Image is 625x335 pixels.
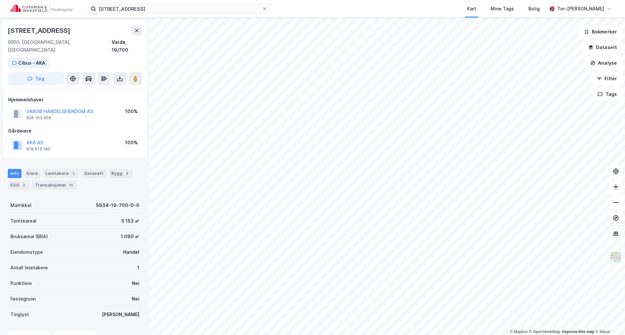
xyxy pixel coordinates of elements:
[109,169,133,178] div: Bygg
[528,5,540,13] div: Bolig
[96,201,139,209] div: 5634-19-700-0-0
[125,139,138,147] div: 100%
[102,311,139,318] div: [PERSON_NAME]
[10,4,72,13] img: cushman-wakefield-realkapital-logo.202ea83816669bd177139c58696a8fa1.svg
[510,329,528,334] a: Mapbox
[8,127,142,135] div: Gårdeiere
[578,25,622,38] button: Bokmerker
[8,72,64,85] button: Tag
[18,59,45,67] div: Cibus - AKA
[491,5,514,13] div: Mine Tags
[467,5,476,13] div: Kart
[591,72,622,85] button: Filter
[583,41,622,54] button: Datasett
[529,329,561,334] a: OpenStreetMap
[132,295,139,303] div: Nei
[585,57,622,70] button: Analyse
[10,233,48,240] div: Bruksareal (BRA)
[592,304,625,335] iframe: Chat Widget
[10,201,32,209] div: Matrikkel
[10,311,29,318] div: Tinglyst
[121,233,139,240] div: 1 090 ㎡
[70,170,76,177] div: 1
[121,217,139,225] div: 5 153 ㎡
[68,182,74,188] div: 11
[10,295,36,303] div: Festegrunn
[137,264,139,272] div: 1
[24,169,40,178] div: Eiere
[557,5,604,13] div: Tor-[PERSON_NAME]
[8,25,72,36] div: [STREET_ADDRESS]
[8,181,30,190] div: ESG
[124,170,130,177] div: 2
[26,115,51,121] div: 926 163 655
[112,38,142,54] div: Vardø, 19/700
[32,181,77,190] div: Transaksjoner
[562,329,594,334] a: Improve this map
[123,248,139,256] div: Handel
[10,248,43,256] div: Eiendomstype
[10,217,36,225] div: Tomteareal
[132,279,139,287] div: Nei
[592,304,625,335] div: Kontrollprogram for chat
[8,38,112,54] div: 9950, [GEOGRAPHIC_DATA], [GEOGRAPHIC_DATA]
[8,96,142,104] div: Hjemmelshaver
[10,279,32,287] div: Punktleie
[96,4,262,14] input: Søk på adresse, matrikkel, gårdeiere, leietakere eller personer
[610,251,622,263] img: Z
[26,147,50,152] div: 919 513 195
[82,169,106,178] div: Datasett
[21,182,27,188] div: 2
[592,88,622,101] button: Tags
[10,264,48,272] div: Antall leietakere
[125,108,138,115] div: 100%
[8,169,21,178] div: Info
[43,169,79,178] div: Leietakere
